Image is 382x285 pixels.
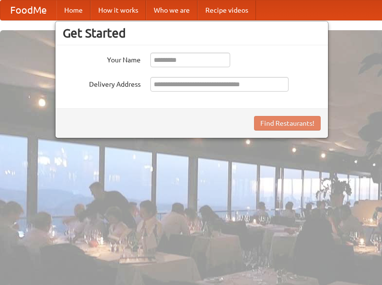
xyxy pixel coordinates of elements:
[63,77,141,89] label: Delivery Address
[0,0,56,20] a: FoodMe
[63,53,141,65] label: Your Name
[63,26,321,40] h3: Get Started
[91,0,146,20] a: How it works
[146,0,198,20] a: Who we are
[254,116,321,131] button: Find Restaurants!
[56,0,91,20] a: Home
[198,0,256,20] a: Recipe videos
